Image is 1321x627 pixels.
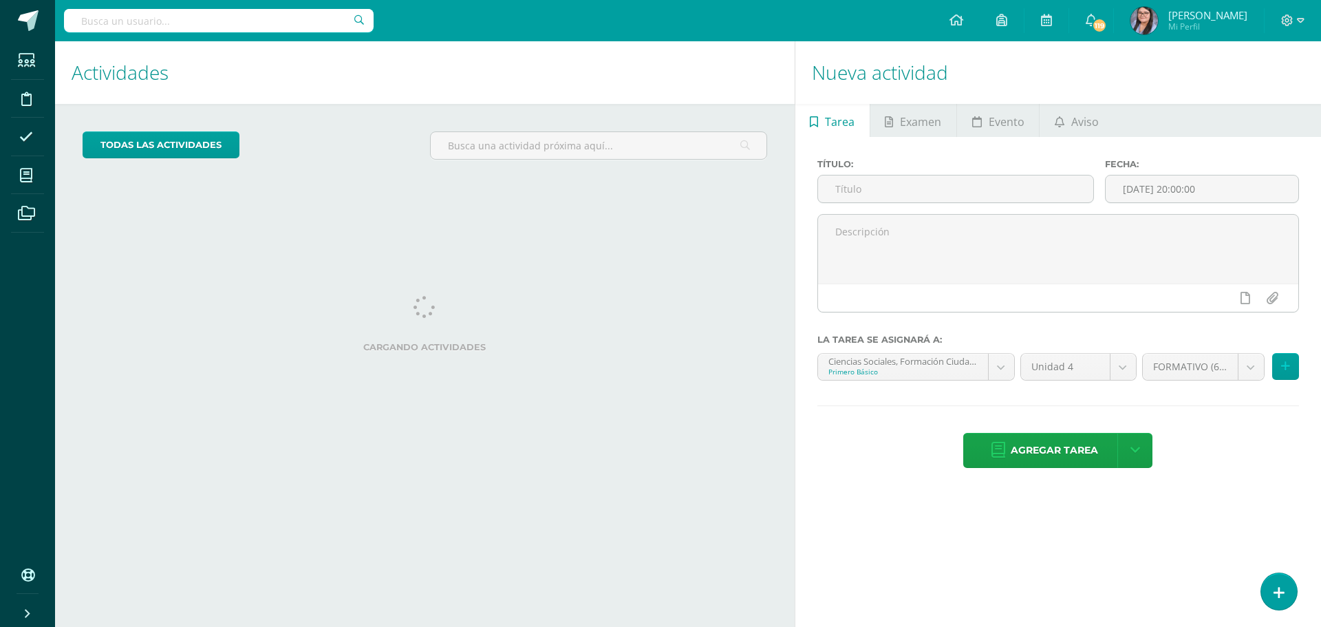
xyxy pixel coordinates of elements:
[72,41,778,104] h1: Actividades
[817,159,1094,169] label: Título:
[1106,176,1298,202] input: Fecha de entrega
[989,105,1024,138] span: Evento
[1130,7,1158,34] img: 3701f0f65ae97d53f8a63a338b37df93.png
[900,105,941,138] span: Examen
[431,132,766,159] input: Busca una actividad próxima aquí...
[795,104,870,137] a: Tarea
[1071,105,1099,138] span: Aviso
[1040,104,1113,137] a: Aviso
[828,367,978,376] div: Primero Básico
[1105,159,1299,169] label: Fecha:
[1031,354,1099,380] span: Unidad 4
[818,176,1093,202] input: Título
[1153,354,1227,380] span: FORMATIVO (60.0%)
[1011,434,1098,467] span: Agregar tarea
[1168,21,1247,32] span: Mi Perfil
[817,334,1299,345] label: La tarea se asignará a:
[957,104,1039,137] a: Evento
[1021,354,1136,380] a: Unidad 4
[1168,8,1247,22] span: [PERSON_NAME]
[1143,354,1264,380] a: FORMATIVO (60.0%)
[825,105,855,138] span: Tarea
[818,354,1014,380] a: Ciencias Sociales, Formación Ciudadana e Interculturalidad 'A'Primero Básico
[64,9,374,32] input: Busca un usuario...
[83,131,239,158] a: todas las Actividades
[1091,18,1106,33] span: 119
[828,354,978,367] div: Ciencias Sociales, Formación Ciudadana e Interculturalidad 'A'
[870,104,956,137] a: Examen
[812,41,1304,104] h1: Nueva actividad
[83,342,767,352] label: Cargando actividades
